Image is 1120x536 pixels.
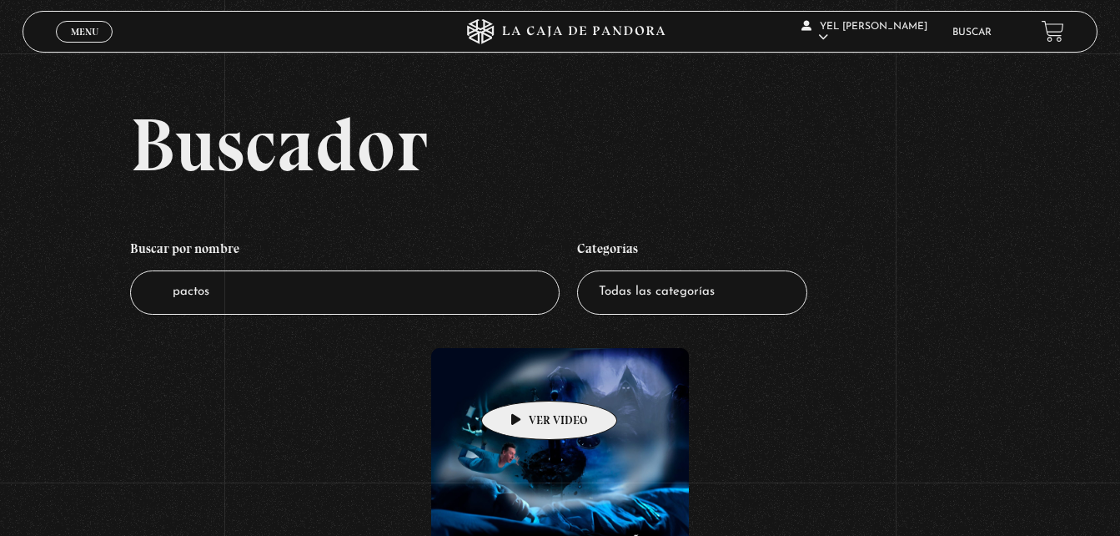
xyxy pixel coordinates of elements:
[952,28,992,38] a: Buscar
[130,232,560,271] h4: Buscar por nombre
[71,27,98,37] span: Menu
[577,232,807,271] h4: Categorías
[801,22,927,43] span: Yel [PERSON_NAME]
[130,107,1097,182] h2: Buscador
[65,41,104,53] span: Cerrar
[1042,20,1064,43] a: View your shopping cart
